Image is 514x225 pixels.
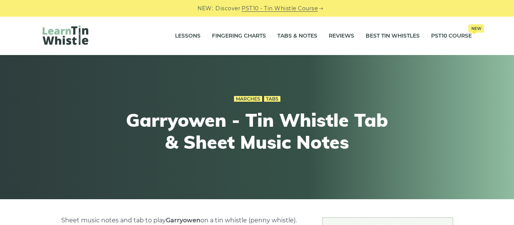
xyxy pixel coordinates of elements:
[43,25,88,45] img: LearnTinWhistle.com
[117,109,397,153] h1: Garryowen - Tin Whistle Tab & Sheet Music Notes
[234,96,262,102] a: Marches
[175,27,201,46] a: Lessons
[468,24,484,33] span: New
[366,27,420,46] a: Best Tin Whistles
[212,27,266,46] a: Fingering Charts
[329,27,354,46] a: Reviews
[264,96,280,102] a: Tabs
[431,27,472,46] a: PST10 CourseNew
[166,217,201,224] strong: Garryowen
[277,27,317,46] a: Tabs & Notes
